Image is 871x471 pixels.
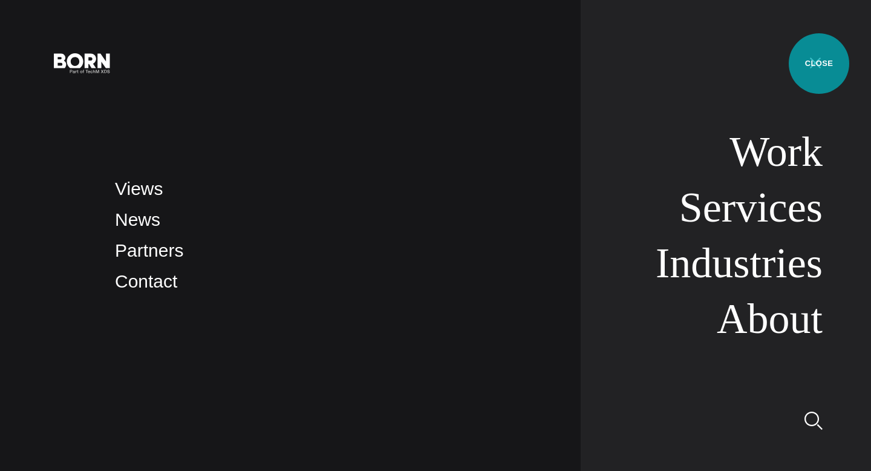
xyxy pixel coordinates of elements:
[115,179,163,199] a: Views
[656,240,823,286] a: Industries
[679,184,823,231] a: Services
[804,412,823,430] img: Search
[717,295,823,342] a: About
[115,240,183,260] a: Partners
[729,128,823,175] a: Work
[801,50,830,75] button: Open
[115,209,160,229] a: News
[115,271,177,291] a: Contact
